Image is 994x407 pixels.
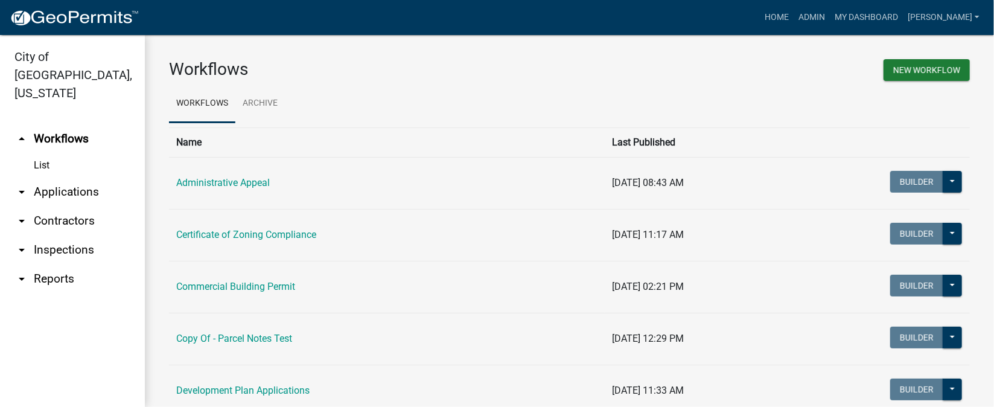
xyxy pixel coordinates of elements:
[884,59,970,81] button: New Workflow
[612,229,684,240] span: [DATE] 11:17 AM
[14,214,29,228] i: arrow_drop_down
[890,223,943,245] button: Builder
[890,171,943,193] button: Builder
[169,85,235,123] a: Workflows
[830,6,903,29] a: My Dashboard
[14,243,29,257] i: arrow_drop_down
[903,6,984,29] a: [PERSON_NAME]
[176,229,316,240] a: Certificate of Zoning Compliance
[14,272,29,286] i: arrow_drop_down
[176,333,292,344] a: Copy Of - Parcel Notes Test
[612,385,684,396] span: [DATE] 11:33 AM
[612,177,684,188] span: [DATE] 08:43 AM
[605,127,786,157] th: Last Published
[760,6,794,29] a: Home
[612,281,684,292] span: [DATE] 02:21 PM
[176,177,270,188] a: Administrative Appeal
[890,379,943,400] button: Builder
[14,132,29,146] i: arrow_drop_up
[890,275,943,296] button: Builder
[612,333,684,344] span: [DATE] 12:29 PM
[794,6,830,29] a: Admin
[176,385,310,396] a: Development Plan Applications
[14,185,29,199] i: arrow_drop_down
[169,59,561,80] h3: Workflows
[235,85,285,123] a: Archive
[176,281,295,292] a: Commercial Building Permit
[890,327,943,348] button: Builder
[169,127,605,157] th: Name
